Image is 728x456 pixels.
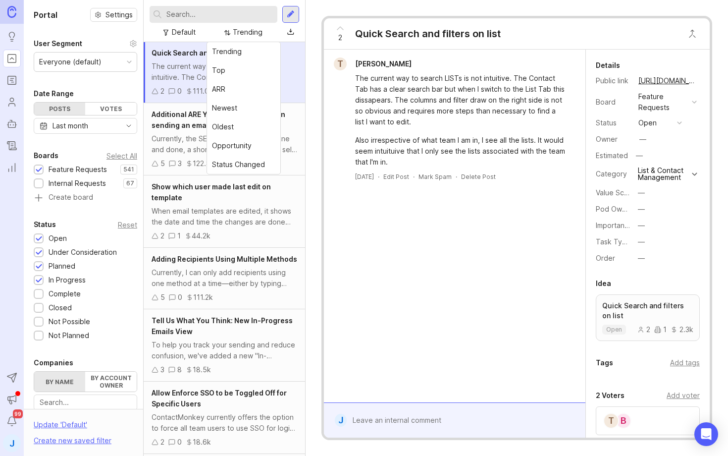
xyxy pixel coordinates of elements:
div: 3 [160,364,164,375]
a: Additional ARE YOU SURE? popup when sending an emailsCurrently, the SEND EMAIL button is a one an... [144,103,305,175]
a: Settings [90,8,137,22]
div: Board [596,97,630,108]
label: By name [34,372,85,392]
button: J [3,434,21,452]
div: Status [596,117,630,128]
label: By account owner [85,372,136,392]
div: 8 [177,364,182,375]
a: Quick Search and filters on listThe current way to search LISTs is not intuitive. The Contact Tab... [144,42,305,103]
div: 1 [654,326,667,333]
div: Create new saved filter [34,435,111,446]
div: User Segment [34,38,82,50]
svg: toggle icon [121,122,137,130]
div: Feature Requests [49,164,107,175]
span: Additional ARE YOU SURE? popup when sending an emails [152,110,285,129]
div: — [638,187,645,198]
div: Details [596,59,620,71]
span: Adding Recipients Using Multiple Methods [152,255,297,263]
div: Not Possible [49,316,90,327]
div: 5 [160,292,165,303]
div: Trending [207,42,280,61]
div: Also irrespective of what team I am in, I see all the lists. It would seem intuituive that I only... [355,135,566,168]
a: Create board [34,194,137,203]
div: Public link [596,75,630,86]
span: [PERSON_NAME] [355,59,412,68]
div: Posts [34,103,85,115]
div: T [334,57,347,70]
div: Open [49,233,67,244]
p: 541 [123,166,134,173]
div: 18.6k [193,437,211,448]
div: Votes [85,103,136,115]
p: Quick Search and filters on list [602,301,693,321]
div: Currently, I can only add recipients using one method at a time—either by typing individual addre... [152,267,297,289]
a: Show which user made last edit on templateWhen email templates are edited, it shows the date and ... [144,175,305,248]
a: Ideas [3,28,21,46]
a: Allow Enforce SSO to be Toggled Off for Specific UsersContactMonkey currently offers the option t... [144,382,305,454]
div: 0 [178,292,182,303]
div: J [335,414,347,427]
div: ARR [207,80,280,99]
button: Notifications [3,412,21,430]
span: Tell Us What You Think: New In-Progress Emails View [152,316,293,336]
div: Tags [596,357,613,369]
div: Status [34,219,56,230]
a: [DATE] [355,172,374,181]
div: List & Contact Management [638,167,689,181]
span: Settings [105,10,133,20]
div: Planned [49,261,75,272]
div: Last month [52,120,88,131]
div: 3 [178,158,182,169]
div: 0 [177,437,182,448]
div: Newest [207,99,280,117]
div: Oldest [207,117,280,136]
div: The current way to search LISTs is not intuitive. The Contact Tab has a clear search bar but when... [152,61,297,83]
div: Estimated [596,152,628,159]
div: B [616,413,631,429]
div: 2 [160,86,164,97]
label: Value Scale [596,188,634,197]
div: 1 [177,230,181,241]
div: 2 [637,326,650,333]
div: Add voter [667,390,700,401]
a: Portal [3,50,21,67]
span: Show which user made last edit on template [152,182,271,202]
div: To help you track your sending and reduce confusion, we've added a new "In-Progress" tab. It stor... [152,340,297,361]
p: 67 [126,179,134,187]
div: · [378,172,379,181]
label: Importance [596,221,633,229]
span: Allow Enforce SSO to be Toggled Off for Specific Users [152,389,287,408]
div: Owner [596,134,630,145]
div: T [603,413,619,429]
span: Quick Search and filters on list [152,49,257,57]
p: open [606,326,622,334]
div: Complete [49,288,81,299]
div: 44.2k [192,230,210,241]
div: — [639,134,646,145]
time: [DATE] [355,173,374,180]
div: 2.3k [671,326,693,333]
a: T[PERSON_NAME] [328,57,419,70]
div: Not Planned [49,330,89,341]
button: Mark Spam [418,172,452,181]
span: 99 [13,409,23,418]
div: Top [207,61,280,80]
div: — [638,236,645,247]
div: Currently, the SEND EMAIL button is a one and done, a short pop-up appears and self clears to con... [152,133,297,155]
div: In Progress [49,275,86,285]
div: 5 [160,158,165,169]
div: 111.2k [193,292,213,303]
div: Open Intercom Messenger [694,422,718,446]
div: Closed [49,302,72,313]
div: Delete Post [461,172,496,181]
div: 18.5k [193,364,211,375]
label: Task Type [596,237,631,246]
div: Companies [34,357,73,369]
div: — [638,204,645,215]
a: [URL][DOMAIN_NAME] [635,74,700,87]
a: Adding Recipients Using Multiple MethodsCurrently, I can only add recipients using one method at ... [144,248,305,309]
div: 0 [177,86,182,97]
div: Idea [596,278,611,289]
div: — [638,220,645,231]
